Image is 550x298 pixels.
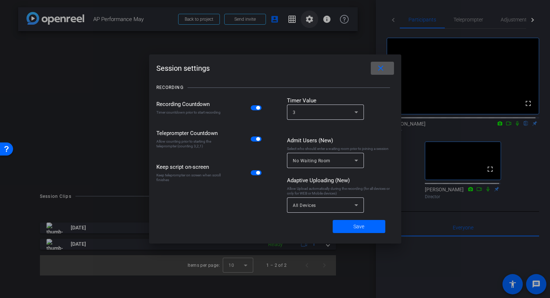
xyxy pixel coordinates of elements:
mat-icon: close [376,64,385,73]
button: Save [333,220,385,233]
span: 3 [293,110,296,115]
openreel-title-line: RECORDING [156,78,394,97]
div: Timer Value [287,97,394,105]
span: All Devices [293,203,316,208]
div: Recording Countdown [156,100,223,108]
div: RECORDING [156,84,184,91]
div: Adaptive Uploading (New) [287,176,394,184]
span: Save [353,223,364,230]
div: Admit Users (New) [287,136,394,144]
span: No Waiting Room [293,158,331,163]
div: Timer countdown prior to start recording [156,110,223,115]
div: Keep script on-screen [156,163,223,171]
div: Session settings [156,62,394,75]
div: Allow Upload automatically during the recording (for all devices or only for WEB or Mobile devices) [287,186,394,196]
div: Allow counting prior to starting the teleprompter (counting 3,2,1) [156,139,223,148]
div: Teleprompter Countdown [156,129,223,137]
div: Select who should enter a waiting room prior to joining a session [287,146,394,151]
div: Keep teleprompter on screen when scroll finishes [156,173,223,182]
